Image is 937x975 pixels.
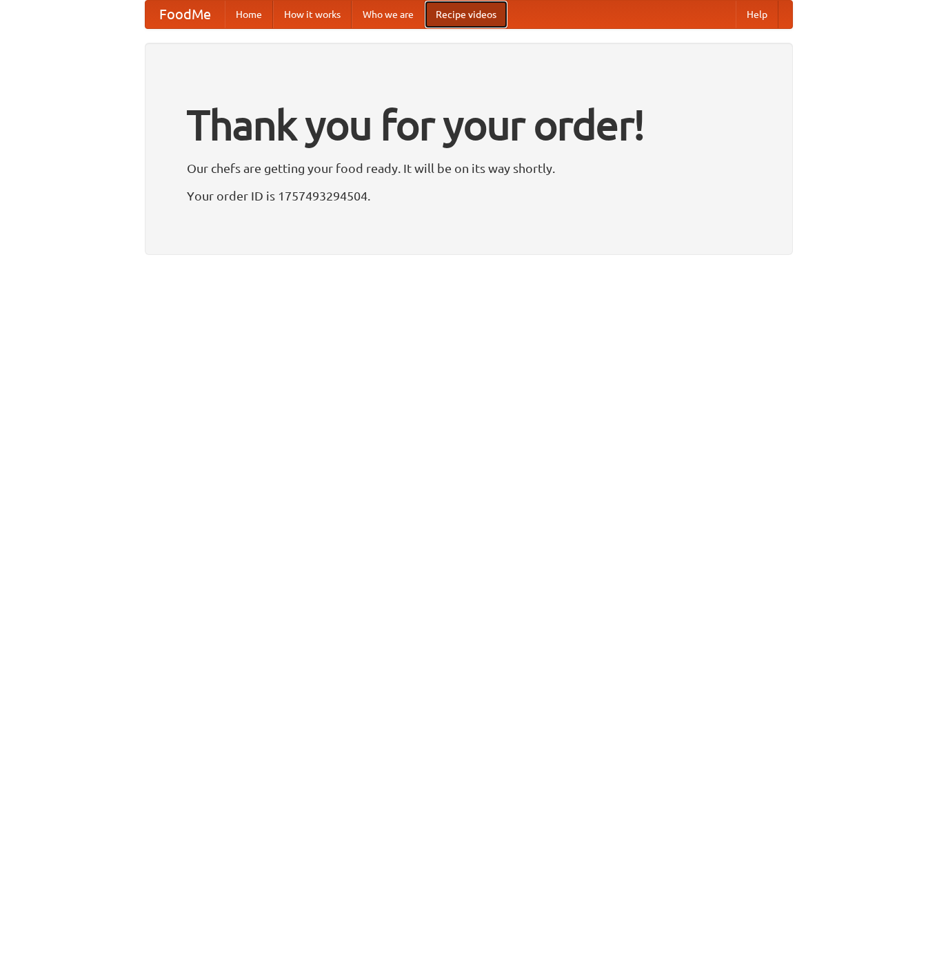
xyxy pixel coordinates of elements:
[225,1,273,28] a: Home
[145,1,225,28] a: FoodMe
[187,92,751,158] h1: Thank you for your order!
[187,185,751,206] p: Your order ID is 1757493294504.
[736,1,778,28] a: Help
[273,1,352,28] a: How it works
[425,1,507,28] a: Recipe videos
[352,1,425,28] a: Who we are
[187,158,751,178] p: Our chefs are getting your food ready. It will be on its way shortly.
